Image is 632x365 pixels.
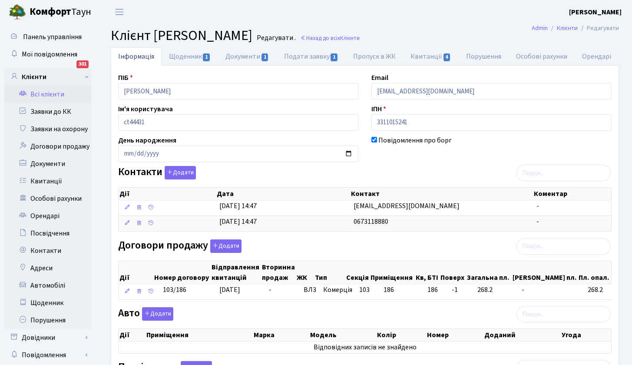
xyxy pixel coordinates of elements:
span: Клієнт [PERSON_NAME] [111,26,252,46]
span: - [522,285,581,295]
th: Вторинна продаж [261,261,296,284]
th: Відправлення квитанцій [211,261,261,284]
th: Марка [253,329,309,341]
a: Додати [208,238,242,253]
span: Комерція [323,285,352,295]
a: Контакти [4,242,91,259]
a: Назад до всіхКлієнти [300,34,360,42]
th: Контакт [350,188,533,200]
a: Пропуск в ЖК [346,47,403,66]
a: Договори продажу [4,138,91,155]
a: Додати [140,306,173,321]
td: Відповідних записів не знайдено [119,342,611,353]
th: Номер [426,329,483,341]
span: ВЛ3 [304,285,316,295]
span: Мої повідомлення [22,50,77,59]
th: Доданий [483,329,561,341]
input: Пошук... [516,306,611,322]
span: -1 [452,285,470,295]
a: [PERSON_NAME] [569,7,622,17]
label: Договори продажу [118,239,242,253]
span: - [536,201,539,211]
span: 4 [443,53,450,61]
a: Заявки на охорону [4,120,91,138]
th: Коментар [533,188,611,200]
th: Кв, БТІ [415,261,440,284]
small: Редагувати . [255,34,296,42]
span: - [536,217,539,226]
span: 103 [359,285,370,295]
th: Дії [119,329,146,341]
span: 186 [384,285,394,295]
th: Номер договору [153,261,211,284]
label: Авто [118,307,173,321]
span: Панель управління [23,32,82,42]
a: Документи [218,47,276,66]
span: [DATE] 14:47 [219,217,257,226]
th: Приміщення [146,329,253,341]
th: Модель [309,329,376,341]
span: [EMAIL_ADDRESS][DOMAIN_NAME] [354,201,460,211]
a: Квитанції [403,47,458,66]
a: Квитанції [4,173,91,190]
button: Авто [142,307,173,321]
span: Клієнти [340,34,360,42]
a: Особові рахунки [4,190,91,207]
span: 1 [261,53,268,61]
th: Колір [376,329,426,341]
th: Дії [119,261,153,284]
a: Орендарі [575,47,619,66]
a: Клієнти [4,68,91,86]
img: logo.png [9,3,26,21]
a: Порушення [459,47,509,66]
a: Всі клієнти [4,86,91,103]
a: Мої повідомлення301 [4,46,91,63]
th: Поверх [440,261,466,284]
th: Загальна пл. [466,261,512,284]
label: День народження [118,135,176,146]
button: Контакти [165,166,196,179]
li: Редагувати [578,23,619,33]
a: Орендарі [4,207,91,225]
a: Заявки до КК [4,103,91,120]
label: Повідомлення про борг [378,135,452,146]
span: 268.2 [588,285,613,295]
span: 103/186 [163,285,186,295]
label: Email [371,73,388,83]
nav: breadcrumb [519,19,632,37]
span: 268.2 [477,285,515,295]
a: Admin [532,23,548,33]
a: Документи [4,155,91,173]
a: Адреси [4,259,91,277]
a: Повідомлення [4,346,91,364]
th: Пл. опал. [578,261,611,284]
span: 0673118880 [354,217,388,226]
a: Щоденник [162,47,218,66]
th: [PERSON_NAME] пл. [512,261,578,284]
span: Таун [30,5,91,20]
a: Порушення [4,312,91,329]
span: 1 [203,53,210,61]
a: Панель управління [4,28,91,46]
label: Контакти [118,166,196,179]
a: Особові рахунки [509,47,575,66]
a: Клієнти [557,23,578,33]
th: Дії [119,188,216,200]
a: Щоденник [4,294,91,312]
th: ЖК [296,261,314,284]
div: 301 [76,60,89,68]
span: 186 [427,285,445,295]
a: Довідники [4,329,91,346]
a: Інформація [111,47,162,66]
a: Додати [162,165,196,180]
span: [DATE] 14:47 [219,201,257,211]
button: Договори продажу [210,239,242,253]
a: Подати заявку [277,47,346,66]
span: - [269,285,271,295]
a: Автомобілі [4,277,91,294]
th: Угода [561,329,611,341]
th: Приміщення [370,261,415,284]
th: Тип [314,261,345,284]
label: Ім'я користувача [118,104,173,114]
